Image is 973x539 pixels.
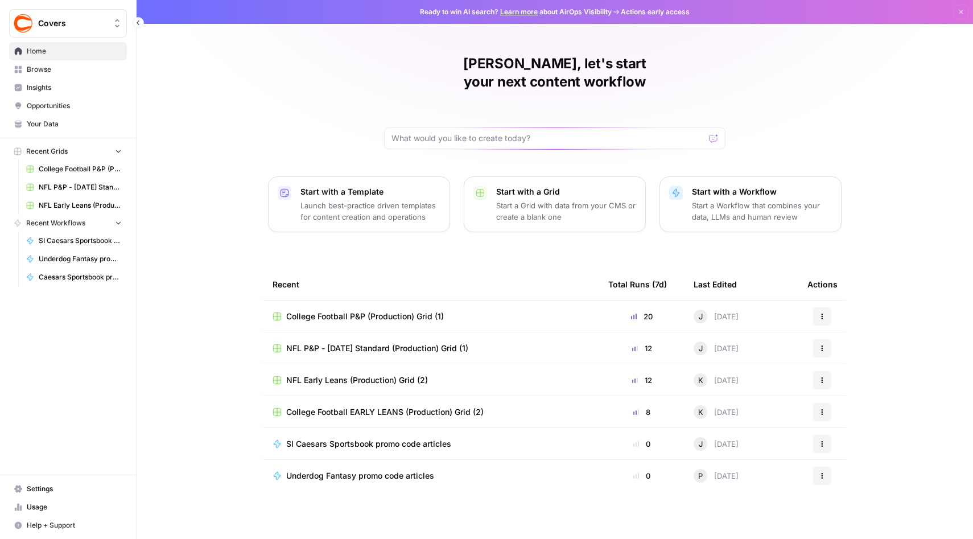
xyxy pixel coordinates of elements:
a: SI Caesars Sportsbook promo code articles [21,232,127,250]
p: Start with a Workflow [692,186,832,198]
span: NFL Early Leans (Production) Grid (2) [286,375,428,386]
span: Actions early access [621,7,690,17]
div: [DATE] [694,373,739,387]
a: Underdog Fantasy promo code articles [273,470,590,482]
span: P [698,470,703,482]
span: J [699,438,703,450]
button: Start with a WorkflowStart a Workflow that combines your data, LLMs and human review [659,176,842,232]
button: Workspace: Covers [9,9,127,38]
span: SI Caesars Sportsbook promo code articles [286,438,451,450]
div: [DATE] [694,469,739,483]
a: Home [9,42,127,60]
a: Browse [9,60,127,79]
span: College Football P&P (Production) Grid (1) [39,164,122,174]
a: Opportunities [9,97,127,115]
span: SI Caesars Sportsbook promo code articles [39,236,122,246]
div: Total Runs (7d) [608,269,667,300]
a: Insights [9,79,127,97]
div: [DATE] [694,310,739,323]
button: Start with a GridStart a Grid with data from your CMS or create a blank one [464,176,646,232]
div: [DATE] [694,437,739,451]
div: [DATE] [694,405,739,419]
span: K [698,375,703,386]
span: Underdog Fantasy promo code articles [39,254,122,264]
div: 0 [608,470,675,482]
div: Recent [273,269,590,300]
p: Start a Grid with data from your CMS or create a blank one [496,200,636,223]
p: Launch best-practice driven templates for content creation and operations [300,200,440,223]
div: 20 [608,311,675,322]
a: NFL Early Leans (Production) Grid (2) [273,375,590,386]
span: J [699,343,703,354]
button: Start with a TemplateLaunch best-practice driven templates for content creation and operations [268,176,450,232]
a: Your Data [9,115,127,133]
a: Settings [9,480,127,498]
input: What would you like to create today? [391,133,704,144]
span: Help + Support [27,520,122,530]
button: Recent Grids [9,143,127,160]
span: Caesars Sportsbook promo code articles [39,272,122,282]
span: Recent Workflows [26,218,85,228]
p: Start a Workflow that combines your data, LLMs and human review [692,200,832,223]
div: 12 [608,343,675,354]
div: Last Edited [694,269,737,300]
a: Caesars Sportsbook promo code articles [21,268,127,286]
a: NFL P&P - [DATE] Standard (Production) Grid (1) [273,343,590,354]
div: Actions [807,269,838,300]
a: SI Caesars Sportsbook promo code articles [273,438,590,450]
span: Opportunities [27,101,122,111]
span: Insights [27,83,122,93]
h1: [PERSON_NAME], let's start your next content workflow [384,55,725,91]
p: Start with a Grid [496,186,636,198]
a: NFL P&P - [DATE] Standard (Production) Grid (1) [21,178,127,196]
span: Settings [27,484,122,494]
span: NFL P&P - [DATE] Standard (Production) Grid (1) [39,182,122,192]
span: College Football P&P (Production) Grid (1) [286,311,444,322]
button: Recent Workflows [9,215,127,232]
div: 8 [608,406,675,418]
a: College Football P&P (Production) Grid (1) [21,160,127,178]
span: Covers [38,18,107,29]
span: Browse [27,64,122,75]
div: [DATE] [694,341,739,355]
div: 0 [608,438,675,450]
span: Usage [27,502,122,512]
a: Usage [9,498,127,516]
a: NFL Early Leans (Production) Grid (2) [21,196,127,215]
span: College Football EARLY LEANS (Production) Grid (2) [286,406,484,418]
span: K [698,406,703,418]
div: 12 [608,375,675,386]
span: Home [27,46,122,56]
p: Start with a Template [300,186,440,198]
span: Your Data [27,119,122,129]
span: NFL Early Leans (Production) Grid (2) [39,200,122,211]
span: Underdog Fantasy promo code articles [286,470,434,482]
a: Learn more [500,7,538,16]
span: J [699,311,703,322]
img: Covers Logo [13,13,34,34]
span: NFL P&P - [DATE] Standard (Production) Grid (1) [286,343,468,354]
a: Underdog Fantasy promo code articles [21,250,127,268]
a: College Football P&P (Production) Grid (1) [273,311,590,322]
span: Ready to win AI search? about AirOps Visibility [420,7,612,17]
button: Help + Support [9,516,127,534]
span: Recent Grids [26,146,68,157]
a: College Football EARLY LEANS (Production) Grid (2) [273,406,590,418]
